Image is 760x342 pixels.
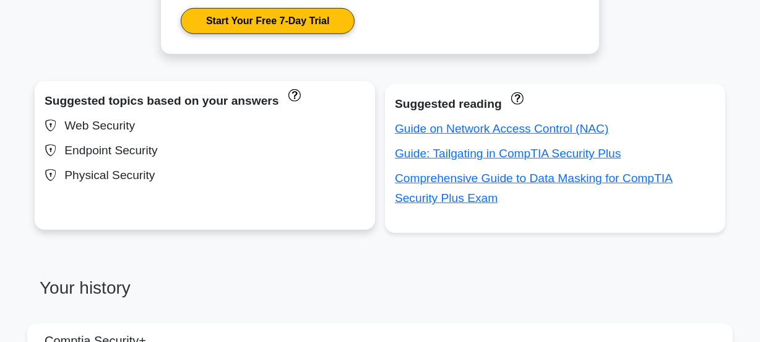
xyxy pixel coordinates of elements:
[395,147,621,160] a: Guide: Tailgating in CompTIA Security Plus
[395,122,609,135] a: Guide on Network Access Control (NAC)
[181,8,355,34] a: Start Your Free 7-Day Trial
[45,116,365,136] div: Web Security
[395,94,715,114] div: Suggested reading
[285,88,301,101] a: These topics have been answered less than 50% correct. Topics disapear when you answer questions ...
[35,278,373,309] h3: Your history
[395,172,673,204] a: Comprehensive Guide to Data Masking for CompTIA Security Plus Exam
[508,91,524,104] a: These concepts have been answered less than 50% correct. The guides disapear when you answer ques...
[45,165,365,185] div: Physical Security
[45,91,365,111] div: Suggested topics based on your answers
[45,141,365,160] div: Endpoint Security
